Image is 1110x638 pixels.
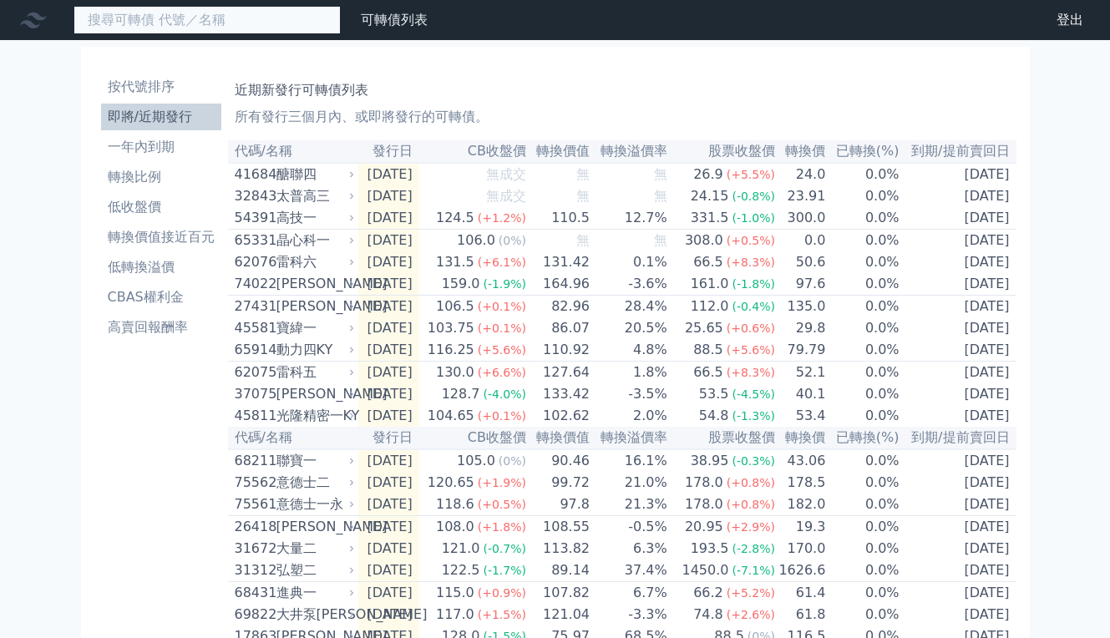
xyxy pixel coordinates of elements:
[424,406,478,426] div: 104.65
[433,252,478,272] div: 131.5
[478,211,526,225] span: (+1.2%)
[478,366,526,379] span: (+6.6%)
[101,137,221,157] li: 一年內到期
[101,167,221,187] li: 轉換比例
[687,208,732,228] div: 331.5
[826,383,900,405] td: 0.0%
[576,188,590,204] span: 無
[900,230,1016,252] td: [DATE]
[358,339,419,362] td: [DATE]
[358,604,419,625] td: [DATE]
[276,384,352,404] div: [PERSON_NAME]
[235,318,272,338] div: 45581
[826,494,900,516] td: 0.0%
[478,608,526,621] span: (+1.5%)
[682,494,727,514] div: 178.0
[776,251,826,273] td: 50.6
[732,542,775,555] span: (-2.8%)
[101,194,221,220] a: 低收盤價
[690,362,727,382] div: 66.5
[358,317,419,339] td: [DATE]
[776,383,826,405] td: 40.1
[690,165,727,185] div: 26.9
[682,473,727,493] div: 178.0
[527,582,590,605] td: 107.82
[486,188,526,204] span: 無成交
[276,165,352,185] div: 醣聯四
[358,296,419,318] td: [DATE]
[276,252,352,272] div: 雷科六
[687,451,732,471] div: 38.95
[590,427,668,449] th: 轉換溢價率
[590,604,668,625] td: -3.3%
[235,494,272,514] div: 75561
[826,185,900,207] td: 0.0%
[826,449,900,472] td: 0.0%
[228,427,358,449] th: 代碼/名稱
[1043,7,1097,33] a: 登出
[527,604,590,625] td: 121.04
[826,538,900,560] td: 0.0%
[826,560,900,582] td: 0.0%
[776,362,826,384] td: 52.1
[101,164,221,190] a: 轉換比例
[235,605,272,625] div: 69822
[826,140,900,163] th: 已轉換(%)
[776,560,826,582] td: 1626.6
[900,604,1016,625] td: [DATE]
[900,317,1016,339] td: [DATE]
[576,166,590,182] span: 無
[682,318,727,338] div: 25.65
[654,232,667,248] span: 無
[900,339,1016,362] td: [DATE]
[235,296,272,316] div: 27431
[486,166,526,182] span: 無成交
[101,104,221,130] a: 即將/近期發行
[419,140,527,163] th: CB收盤價
[900,251,1016,273] td: [DATE]
[590,296,668,318] td: 28.4%
[424,473,478,493] div: 120.65
[276,605,352,625] div: 大井泵[PERSON_NAME]
[590,140,668,163] th: 轉換溢價率
[900,427,1016,449] th: 到期/提前賣回日
[727,322,775,335] span: (+0.6%)
[682,230,727,251] div: 308.0
[276,296,352,316] div: [PERSON_NAME]
[727,608,775,621] span: (+2.6%)
[527,251,590,273] td: 131.42
[727,234,775,247] span: (+0.5%)
[235,560,272,580] div: 31312
[776,516,826,539] td: 19.3
[358,251,419,273] td: [DATE]
[826,362,900,384] td: 0.0%
[900,449,1016,472] td: [DATE]
[826,582,900,605] td: 0.0%
[826,339,900,362] td: 0.0%
[826,472,900,494] td: 0.0%
[590,405,668,427] td: 2.0%
[101,287,221,307] li: CBAS權利金
[727,366,775,379] span: (+8.3%)
[654,166,667,182] span: 無
[361,12,428,28] a: 可轉債列表
[826,317,900,339] td: 0.0%
[690,252,727,272] div: 66.5
[900,163,1016,185] td: [DATE]
[687,539,732,559] div: 193.5
[276,208,352,228] div: 高技一
[235,517,272,537] div: 26418
[527,207,590,230] td: 110.5
[826,207,900,230] td: 0.0%
[527,339,590,362] td: 110.92
[590,560,668,582] td: 37.4%
[276,230,352,251] div: 晶心科一
[776,296,826,318] td: 135.0
[483,387,526,401] span: (-4.0%)
[776,405,826,427] td: 53.4
[590,449,668,472] td: 16.1%
[826,296,900,318] td: 0.0%
[101,257,221,277] li: 低轉換溢價
[527,472,590,494] td: 99.72
[101,73,221,100] a: 按代號排序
